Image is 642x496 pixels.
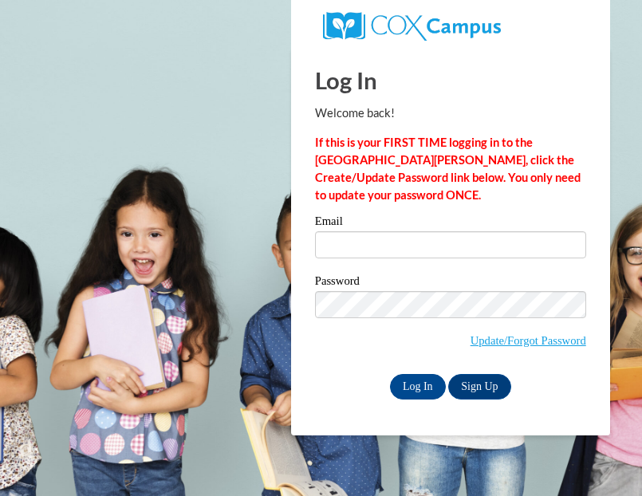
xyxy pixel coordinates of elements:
img: COX Campus [323,12,501,41]
h1: Log In [315,64,586,96]
strong: If this is your FIRST TIME logging in to the [GEOGRAPHIC_DATA][PERSON_NAME], click the Create/Upd... [315,136,581,202]
a: Update/Forgot Password [471,334,586,347]
input: Log In [390,374,446,400]
p: Welcome back! [315,104,586,122]
label: Email [315,215,586,231]
a: Sign Up [448,374,510,400]
label: Password [315,275,586,291]
a: COX Campus [323,18,501,32]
